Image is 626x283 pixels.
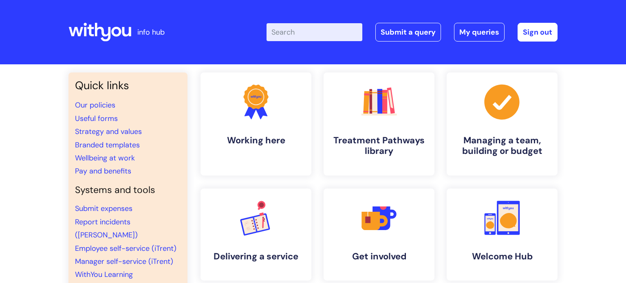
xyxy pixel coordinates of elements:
a: Report incidents ([PERSON_NAME]) [75,217,138,240]
a: Get involved [324,189,434,281]
h3: Quick links [75,79,181,92]
a: WithYou Learning [75,270,133,279]
h4: Managing a team, building or budget [453,135,551,157]
a: Managing a team, building or budget [447,72,558,176]
h4: Working here [207,135,305,146]
a: Welcome Hub [447,189,558,281]
a: Submit expenses [75,204,132,213]
a: Useful forms [75,114,118,123]
h4: Treatment Pathways library [330,135,428,157]
a: Treatment Pathways library [324,72,434,176]
p: info hub [137,26,165,39]
h4: Systems and tools [75,184,181,196]
a: Employee self-service (iTrent) [75,244,176,253]
input: Search [267,23,362,41]
a: My queries [454,23,505,42]
a: Pay and benefits [75,166,131,176]
h4: Delivering a service [207,251,305,262]
a: Manager self-service (iTrent) [75,257,173,266]
a: Delivering a service [201,189,311,281]
a: Working here [201,72,311,176]
h4: Get involved [330,251,428,262]
a: Our policies [75,100,115,110]
a: Strategy and values [75,127,142,136]
a: Sign out [518,23,558,42]
a: Wellbeing at work [75,153,135,163]
h4: Welcome Hub [453,251,551,262]
a: Submit a query [375,23,441,42]
a: Branded templates [75,140,140,150]
div: | - [267,23,558,42]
